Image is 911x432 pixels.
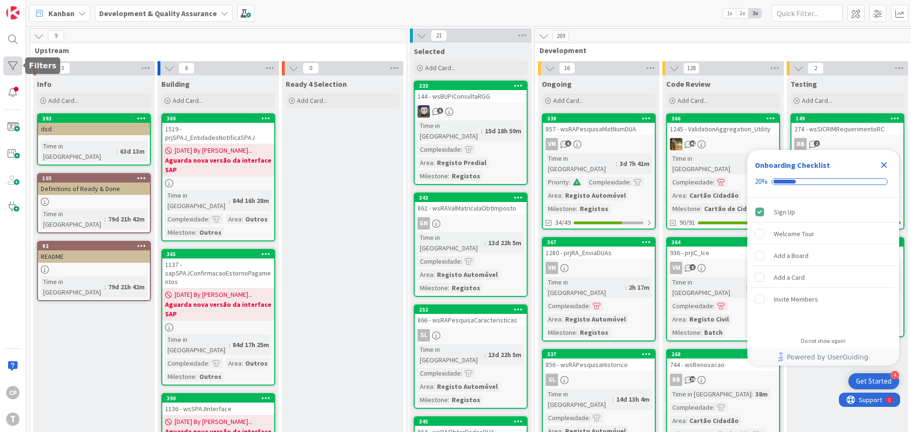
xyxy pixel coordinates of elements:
div: Invite Members is incomplete. [751,289,895,310]
div: Registo Predial [435,157,489,168]
div: 866 - wsRAPesquisaCaracteristicas [415,314,527,326]
span: : [484,349,486,360]
span: : [448,171,449,181]
div: 79d 21h 42m [106,214,147,224]
div: Time in [GEOGRAPHIC_DATA] [418,344,484,365]
div: 15d 18h 59m [483,126,524,136]
span: : [746,282,747,293]
div: Add a Card [774,272,805,283]
div: 3651137 - sapSPAJConfirmacaoEstornoPagamentos [162,250,274,288]
span: 1x [723,9,736,18]
div: Checklist Container [747,150,899,366]
span: : [700,327,702,338]
span: 8 [689,264,696,270]
div: 367 [547,239,655,246]
span: : [576,203,577,214]
div: Area [670,415,686,426]
div: Complexidade [586,177,630,187]
span: 0 [303,63,319,74]
div: Sign Up is complete. [751,202,895,222]
div: Complexidade [670,301,713,311]
div: 1245 - ValidationAggregation_Utility [667,123,779,135]
div: 856 - wsRAPesquisaHistorico [543,358,655,371]
div: 337 [547,351,655,358]
span: : [700,203,702,214]
a: 103Definitions of Ready & DoneTime in [GEOGRAPHIC_DATA]:79d 21h 42m [37,173,151,233]
div: RB [670,374,682,386]
div: Time in [GEOGRAPHIC_DATA] [670,389,752,399]
div: Area [546,190,561,201]
div: 268 [671,351,779,358]
span: : [569,177,570,187]
div: 366 [667,114,779,123]
div: GN [415,217,527,230]
span: : [713,402,715,413]
span: Add Card... [297,96,327,105]
span: 16 [559,63,575,74]
div: 345 [415,417,527,426]
div: CP [6,386,19,399]
div: Definitions of Ready & Done [38,183,150,195]
div: 92 [42,243,150,249]
span: Support [20,1,43,13]
span: : [104,282,106,292]
div: SL [543,374,655,386]
div: Footer [747,349,899,366]
div: 103Definitions of Ready & Done [38,174,150,195]
div: Close Checklist [876,157,892,173]
a: Powered by UserGuiding [752,349,894,366]
span: [DATE] By [PERSON_NAME]... [175,417,252,427]
b: Aguarda nova versão da interface SAP [165,156,271,175]
div: Time in [GEOGRAPHIC_DATA] [418,232,484,253]
div: 252 [415,305,527,314]
span: 21 [431,30,447,41]
span: Building [161,79,190,89]
span: Powered by UserGuiding [787,351,868,363]
div: RB [791,138,903,150]
span: : [116,146,118,156]
div: Outros [197,371,224,382]
div: Complexidade [670,402,713,413]
a: 233144 - wsBUPiConsultaRGGLSTime in [GEOGRAPHIC_DATA]:15d 18h 59mComplexidade:Area:Registo Predia... [414,81,528,185]
a: 393dsdTime in [GEOGRAPHIC_DATA]:63d 13m [37,113,151,165]
div: 268 [667,350,779,358]
span: : [229,195,230,206]
img: JC [670,138,682,150]
span: : [613,394,614,404]
div: Priority [546,177,569,187]
div: Outros [197,227,224,238]
div: 274 - wsSICRIMRequerimentoRC [791,123,903,135]
div: Time in [GEOGRAPHIC_DATA] [546,277,625,298]
div: Registos [449,283,483,293]
div: Milestone [165,371,195,382]
div: Complexidade [418,368,461,378]
div: 343 [415,193,527,202]
span: : [242,358,243,368]
span: : [484,238,486,248]
div: Onboarding Checklist [755,159,830,171]
div: 252866 - wsRAPesquisaCaracteristicas [415,305,527,326]
a: 3651137 - sapSPAJConfirmacaoEstornoPagamentos[DATE] By [PERSON_NAME]...Aguarda nova versão da int... [161,249,275,386]
span: 2 [814,140,820,147]
div: Registos [449,395,483,405]
div: Cartão de Cidadão [702,203,765,214]
div: 337856 - wsRAPesquisaHistorico [543,350,655,371]
div: README [38,250,150,263]
div: 144 - wsBUPiConsultaRGG [415,90,527,102]
div: Milestone [418,171,448,181]
div: 233 [419,83,527,89]
div: Complexidade [165,358,208,368]
div: Area [546,314,561,324]
div: 3671280 - prjRA_EnviaDUAs [543,238,655,259]
span: 5 [437,108,443,114]
div: 337 [543,350,655,358]
span: 41 [689,140,696,147]
div: Complexidade [165,214,208,224]
span: : [589,301,590,311]
div: LS [415,105,527,118]
div: RB [794,138,807,150]
div: Registo Automóvel [563,190,628,201]
div: 233 [415,82,527,90]
span: : [630,177,631,187]
input: Quick Filter... [772,5,843,22]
